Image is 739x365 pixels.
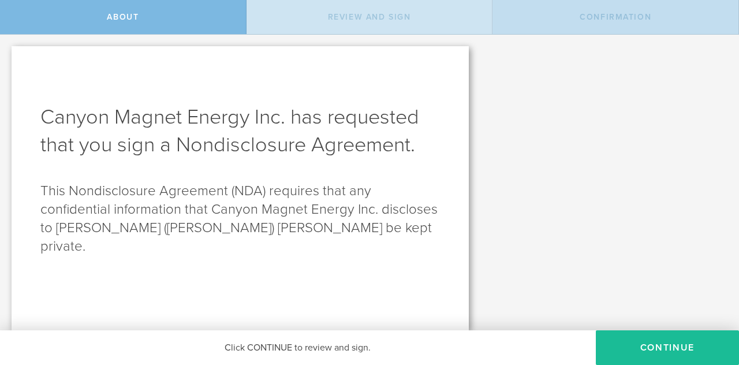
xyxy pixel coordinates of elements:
p: This Nondisclosure Agreement (NDA) requires that any confidential information that Canyon Magnet ... [40,182,440,256]
span: Review and sign [328,12,411,22]
iframe: Chat Widget [681,275,739,330]
span: About [107,12,139,22]
button: Continue [596,330,739,365]
h1: Canyon Magnet Energy Inc. has requested that you sign a Nondisclosure Agreement . [40,103,440,159]
span: Confirmation [580,12,651,22]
